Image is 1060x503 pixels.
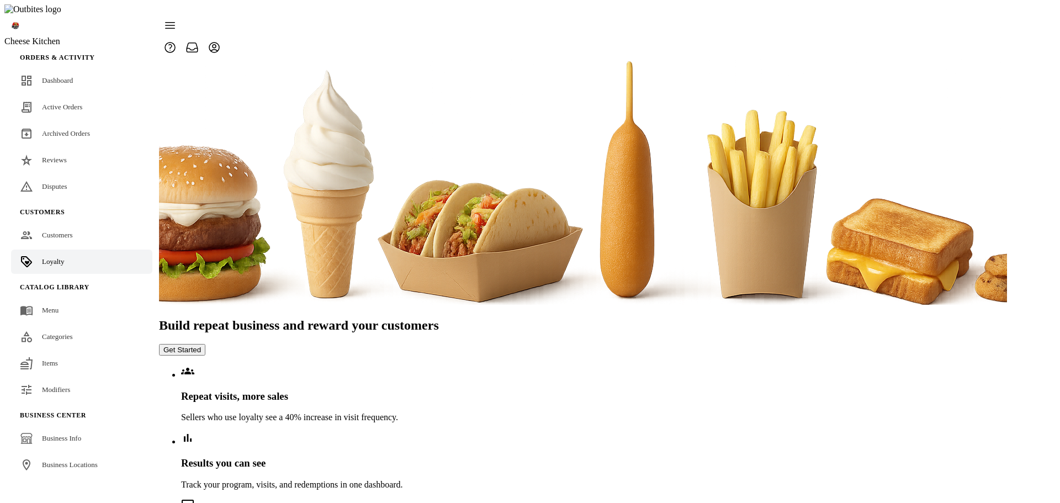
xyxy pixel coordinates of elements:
span: Loyalty [42,257,64,266]
a: Items [11,351,152,375]
span: Archived Orders [42,129,90,137]
div: Cheese Kitchen [4,36,159,46]
a: Modifiers [11,378,152,402]
button: Get Started [159,344,205,356]
h3: Results you can see [181,457,1007,469]
a: Categories [11,325,152,349]
span: Customers [42,231,73,239]
a: Menu [11,298,152,322]
h1: Build repeat business and reward your customers [159,318,1007,333]
a: Business Locations [11,453,152,477]
a: Dashboard [11,68,152,93]
p: Track your program, visits, and redemptions in one dashboard. [181,480,1007,490]
span: Items [42,359,58,367]
a: Customers [11,223,152,247]
a: Business Info [11,426,152,451]
span: Categories [42,332,73,341]
span: Menu [42,306,59,314]
span: Business Locations [42,460,98,469]
p: Sellers who use loyalty see a 40% increase in visit frequency. [181,412,1007,422]
span: Disputes [42,182,67,190]
h3: Repeat visits, more sales [181,390,1007,403]
span: Catalog Library [20,283,89,291]
a: Active Orders [11,95,152,119]
a: Disputes [11,174,152,199]
span: Orders & Activity [20,54,95,61]
a: Loyalty [11,250,152,274]
a: Archived Orders [11,121,152,146]
a: Reviews [11,148,152,172]
span: Dashboard [42,76,73,84]
img: Outbites logo [4,4,61,14]
span: Reviews [42,156,67,164]
span: Business Center [20,411,86,419]
span: Active Orders [42,103,82,111]
span: Customers [20,208,65,216]
span: Business Info [42,434,81,442]
span: Modifiers [42,385,70,394]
